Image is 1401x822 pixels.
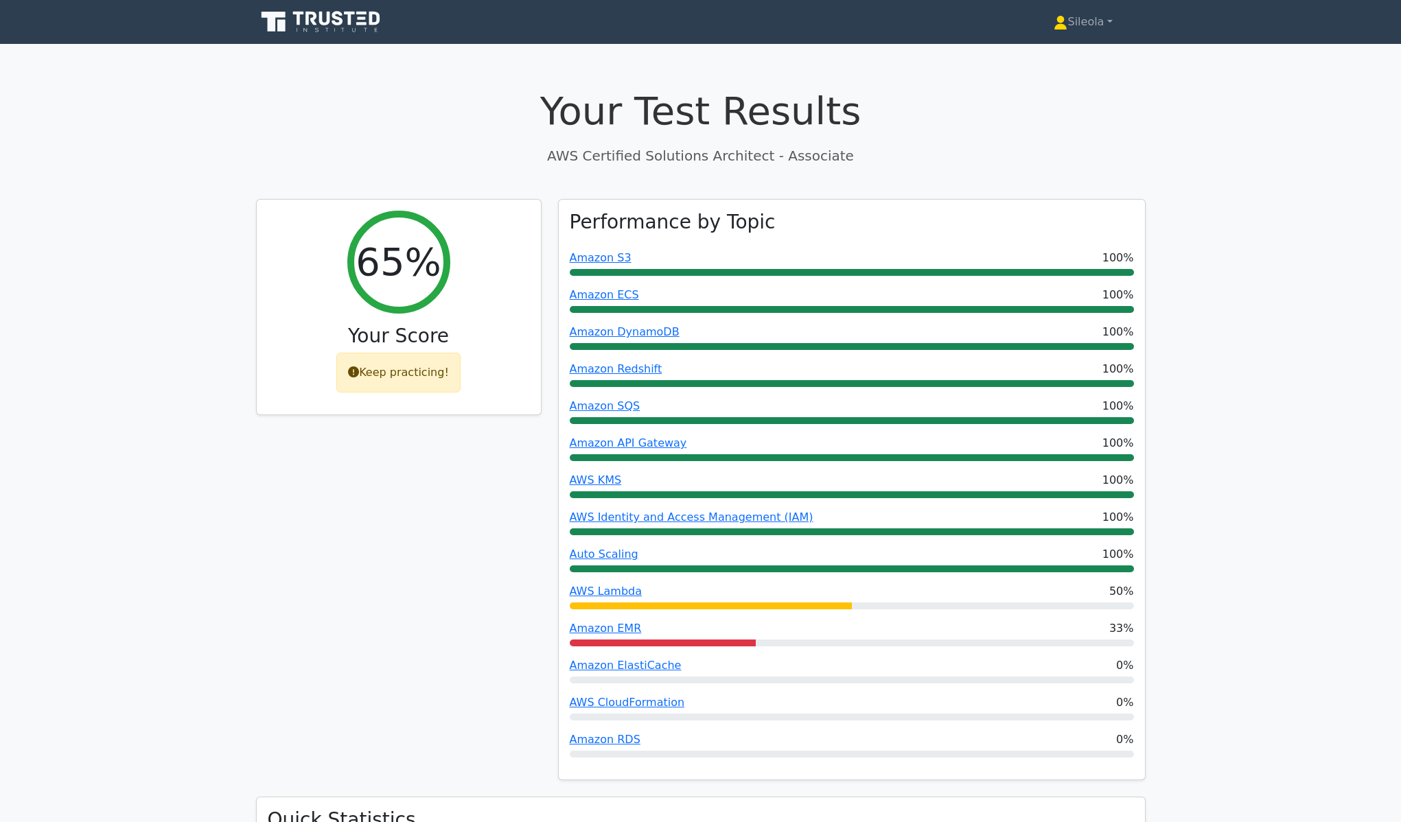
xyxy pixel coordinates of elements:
h3: Your Score [268,325,530,348]
a: Amazon S3 [570,251,632,264]
a: AWS KMS [570,473,622,486]
span: 100% [1102,398,1134,414]
a: Amazon RDS [570,733,640,746]
a: Amazon ElastiCache [570,659,682,672]
a: Sileola [1021,8,1145,36]
a: Amazon DynamoDB [570,325,680,338]
a: Amazon Redshift [570,362,662,375]
span: 100% [1102,546,1134,563]
a: Amazon SQS [570,399,640,412]
span: 0% [1116,731,1133,748]
h3: Performance by Topic [570,211,776,234]
span: 100% [1102,250,1134,266]
span: 100% [1102,435,1134,451]
h1: Your Test Results [256,88,1146,134]
p: AWS Certified Solutions Architect - Associate [256,145,1146,166]
a: AWS CloudFormation [570,696,685,709]
a: AWS Identity and Access Management (IAM) [570,510,813,524]
span: 0% [1116,657,1133,674]
span: 100% [1102,472,1134,489]
a: Amazon API Gateway [570,436,687,449]
a: Auto Scaling [570,548,638,561]
a: Amazon EMR [570,622,642,635]
span: 100% [1102,324,1134,340]
span: 100% [1102,287,1134,303]
span: 50% [1109,583,1134,600]
span: 33% [1109,620,1134,637]
h2: 65% [356,239,441,285]
span: 100% [1102,361,1134,377]
div: Keep practicing! [336,353,461,392]
a: AWS Lambda [570,585,642,598]
span: 0% [1116,694,1133,711]
a: Amazon ECS [570,288,639,301]
span: 100% [1102,509,1134,526]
